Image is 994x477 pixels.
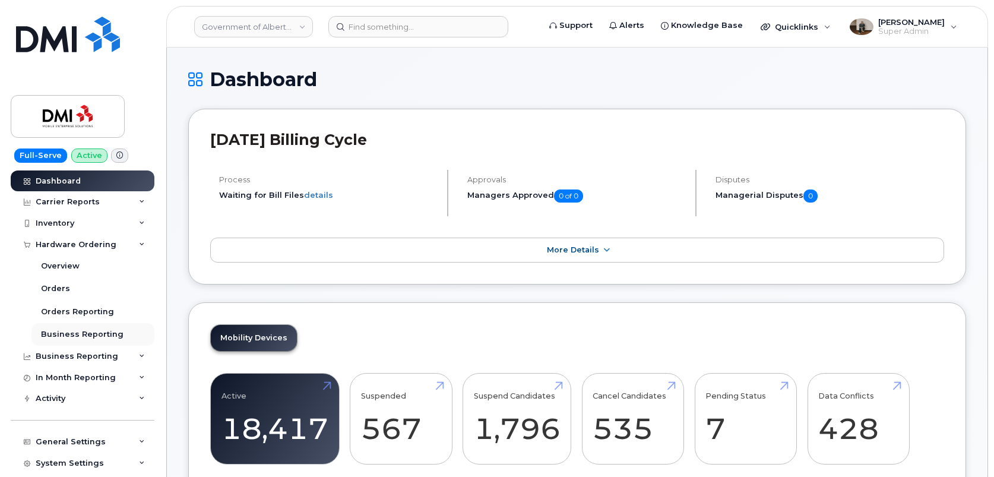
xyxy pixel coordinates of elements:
[219,175,437,184] h4: Process
[474,380,561,458] a: Suspend Candidates 1,796
[547,245,599,254] span: More Details
[219,189,437,201] li: Waiting for Bill Files
[467,189,685,203] h5: Managers Approved
[818,380,898,458] a: Data Conflicts 428
[188,69,966,90] h1: Dashboard
[705,380,786,458] a: Pending Status 7
[467,175,685,184] h4: Approvals
[211,325,297,351] a: Mobility Devices
[304,190,333,200] a: details
[593,380,673,458] a: Cancel Candidates 535
[210,131,944,149] h2: [DATE] Billing Cycle
[803,189,818,203] span: 0
[716,189,944,203] h5: Managerial Disputes
[554,189,583,203] span: 0 of 0
[716,175,944,184] h4: Disputes
[221,380,328,458] a: Active 18,417
[361,380,441,458] a: Suspended 567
